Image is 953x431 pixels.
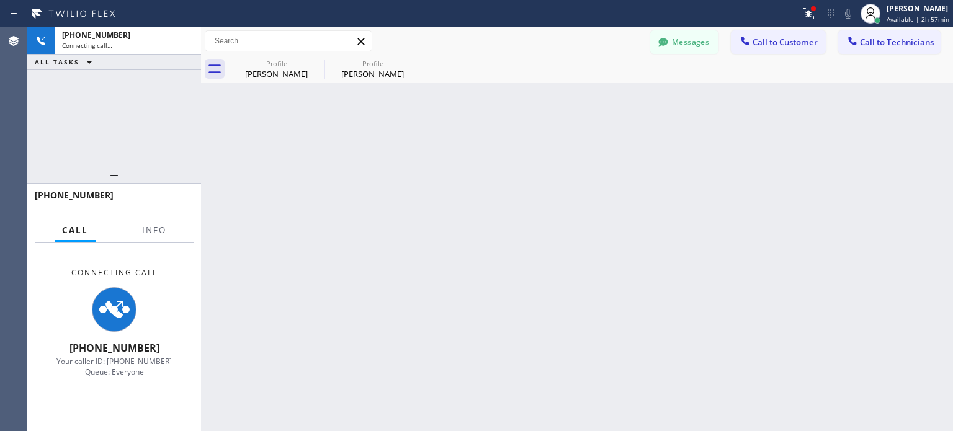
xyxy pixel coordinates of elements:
[62,41,112,50] span: Connecting call…
[35,189,114,201] span: [PHONE_NUMBER]
[230,68,323,79] div: [PERSON_NAME]
[839,5,857,22] button: Mute
[62,224,88,236] span: Call
[326,59,419,68] div: Profile
[326,68,419,79] div: [PERSON_NAME]
[142,224,166,236] span: Info
[650,30,718,54] button: Messages
[135,218,174,242] button: Info
[69,341,159,355] span: [PHONE_NUMBER]
[230,55,323,83] div: Lisa Podell
[860,37,934,48] span: Call to Technicians
[62,30,130,40] span: [PHONE_NUMBER]
[27,55,104,69] button: ALL TASKS
[326,55,419,83] div: Rendall Keeling
[731,30,826,54] button: Call to Customer
[71,267,158,278] span: Connecting Call
[753,37,818,48] span: Call to Customer
[230,59,323,68] div: Profile
[838,30,941,54] button: Call to Technicians
[56,356,172,377] span: Your caller ID: [PHONE_NUMBER] Queue: Everyone
[887,3,949,14] div: [PERSON_NAME]
[887,15,949,24] span: Available | 2h 57min
[55,218,96,242] button: Call
[205,31,372,51] input: Search
[35,58,79,66] span: ALL TASKS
